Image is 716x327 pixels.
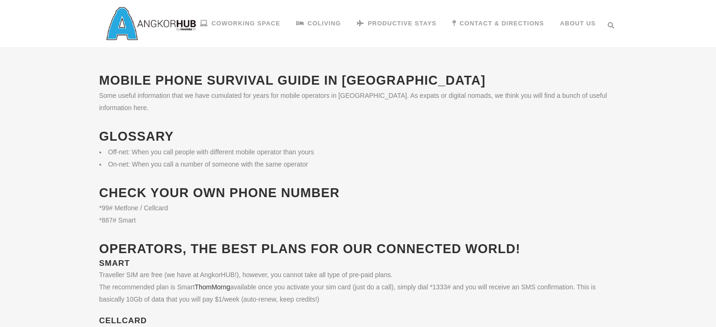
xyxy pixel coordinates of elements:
a: ThomMorng [195,283,230,291]
h3: CELLCARD [99,316,617,326]
p: Traveller SIM are free (we have at AngkorHUB!), however, you cannot take all type of pre-paid pla... [99,269,617,305]
span: Contact & Directions [459,20,544,27]
h2: Mobile Phone Survival Guide in [GEOGRAPHIC_DATA] [99,72,617,89]
span: Coworking Space [211,20,280,27]
li: Off-net: When you call people with different mobile operator than yours [99,146,617,158]
p: Some useful information that we have cumulated for years for mobile operators in [GEOGRAPHIC_DATA... [99,89,617,114]
h2: Operators, the best plans for our connected world! [99,240,617,258]
span: Coliving [307,20,341,27]
span: About us [560,20,596,27]
h2: Check your own phone number [99,184,617,202]
p: *99# Metfone / Cellcard *887# Smart [99,202,617,226]
li: On-net: When you call a number of someone with the same operator [99,158,617,170]
h2: Glossary [99,128,617,145]
h3: SMART [99,258,617,269]
span: Productive Stays [368,20,436,27]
